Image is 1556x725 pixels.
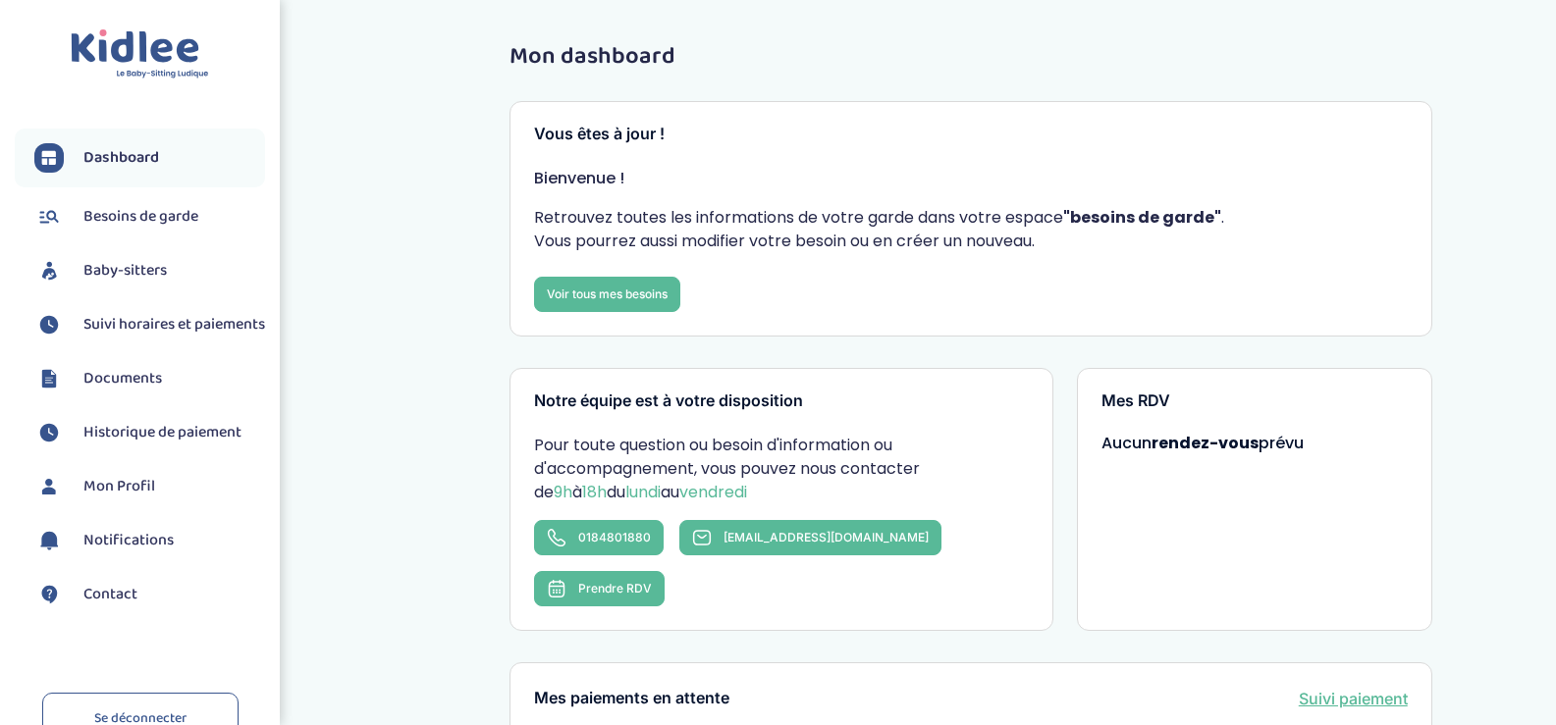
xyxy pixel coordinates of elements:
span: vendredi [679,481,747,503]
img: babysitters.svg [34,256,64,285]
a: Dashboard [34,143,265,173]
span: 9h [554,481,572,503]
p: Retrouvez toutes les informations de votre garde dans votre espace . Vous pourrez aussi modifier ... [534,206,1408,253]
img: profil.svg [34,472,64,501]
a: Besoins de garde [34,202,265,232]
span: Documents [83,367,162,390]
span: Contact [83,583,137,606]
img: suivihoraire.svg [34,310,64,339]
span: Prendre RDV [578,581,652,596]
span: Mon Profil [83,475,155,498]
a: Voir tous mes besoins [534,277,680,312]
span: 18h [582,481,607,503]
a: Notifications [34,526,265,555]
h3: Mes paiements en attente [534,690,729,707]
img: notification.svg [34,526,64,555]
p: Pour toute question ou besoin d'information ou d'accompagnement, vous pouvez nous contacter de à ... [534,434,1029,504]
img: suivihoraire.svg [34,418,64,447]
a: Baby-sitters [34,256,265,285]
img: documents.svg [34,364,64,393]
span: Baby-sitters [83,259,167,283]
span: [EMAIL_ADDRESS][DOMAIN_NAME] [724,530,929,544]
strong: rendez-vous [1152,432,1259,454]
span: Aucun prévu [1101,432,1304,454]
a: Suivi paiement [1299,687,1408,710]
p: Bienvenue ! [534,167,1408,190]
img: contact.svg [34,580,64,609]
a: Documents [34,364,265,393]
a: Suivi horaires et paiements [34,310,265,339]
h3: Vous êtes à jour ! [534,126,1408,143]
span: Besoins de garde [83,205,198,229]
strong: "besoins de garde" [1063,206,1221,229]
a: Mon Profil [34,472,265,501]
span: Dashboard [83,146,159,170]
h3: Notre équipe est à votre disposition [534,392,1029,410]
span: 0184801880 [578,530,651,544]
span: Notifications [83,529,174,552]
h3: Mes RDV [1101,392,1408,410]
img: logo.svg [71,29,209,79]
span: Suivi horaires et paiements [83,313,265,337]
a: Historique de paiement [34,418,265,447]
img: besoin.svg [34,202,64,232]
button: Prendre RDV [534,571,665,606]
a: 0184801880 [534,520,664,555]
a: [EMAIL_ADDRESS][DOMAIN_NAME] [679,520,941,555]
span: Historique de paiement [83,421,241,444]
span: lundi [625,481,661,503]
img: dashboard.svg [34,143,64,173]
h1: Mon dashboard [510,44,1432,70]
a: Contact [34,580,265,609]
